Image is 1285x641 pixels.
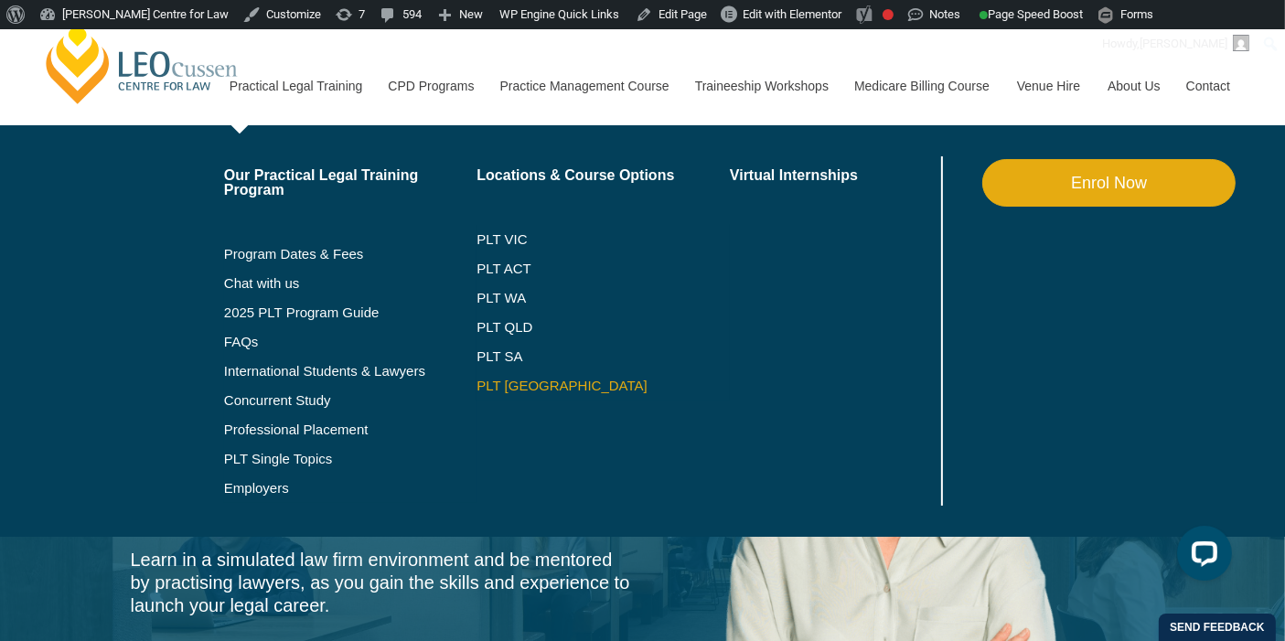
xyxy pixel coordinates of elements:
[477,291,684,305] a: PLT WA
[131,549,634,617] div: Learn in a simulated law firm environment and be mentored by practising lawyers, as you gain the ...
[224,168,477,198] a: Our Practical Legal Training Program
[681,47,841,125] a: Traineeship Workshops
[224,393,477,408] a: Concurrent Study
[982,159,1236,207] a: Enrol Now
[1096,29,1257,59] a: Howdy,
[224,305,432,320] a: 2025 PLT Program Guide
[841,47,1003,125] a: Medicare Billing Course
[224,364,477,379] a: International Students & Lawyers
[477,262,730,276] a: PLT ACT
[224,276,477,291] a: Chat with us
[883,9,894,20] div: Focus keyphrase not set
[1140,37,1227,50] span: [PERSON_NAME]
[374,47,486,125] a: CPD Programs
[224,481,477,496] a: Employers
[224,247,477,262] a: Program Dates & Fees
[41,20,243,106] a: [PERSON_NAME] Centre for Law
[216,47,375,125] a: Practical Legal Training
[1162,518,1239,595] iframe: LiveChat chat widget
[730,168,937,183] a: Virtual Internships
[477,168,730,183] a: Locations & Course Options
[477,232,730,247] a: PLT VIC
[224,422,477,437] a: Professional Placement
[1003,47,1094,125] a: Venue Hire
[487,47,681,125] a: Practice Management Course
[1094,47,1173,125] a: About Us
[224,335,477,349] a: FAQs
[477,320,730,335] a: PLT QLD
[743,7,841,21] span: Edit with Elementor
[1173,47,1244,125] a: Contact
[477,379,730,393] a: PLT [GEOGRAPHIC_DATA]
[477,349,730,364] a: PLT SA
[224,452,477,466] a: PLT Single Topics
